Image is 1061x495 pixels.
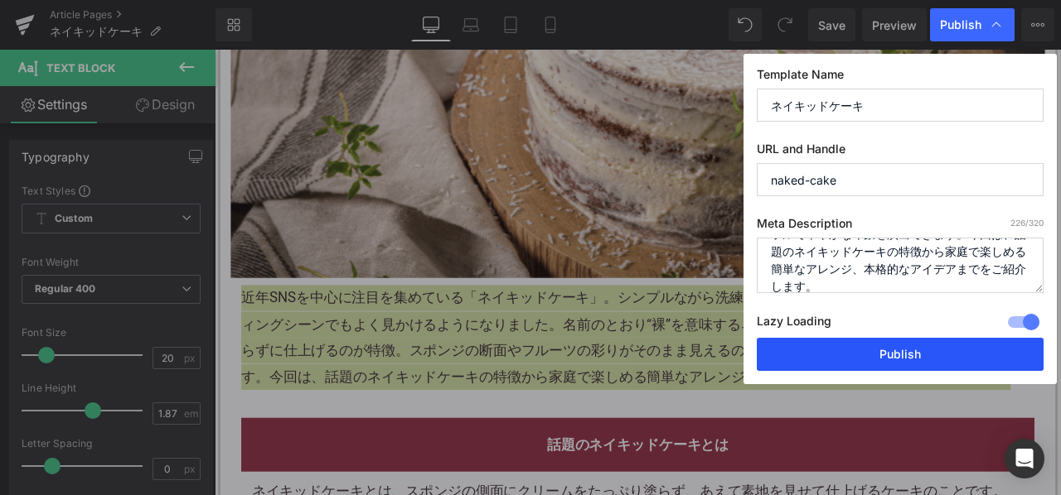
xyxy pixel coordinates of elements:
[940,17,981,32] span: Publish
[757,238,1044,293] textarea: ネイキッドケーキ。名前だけで何を判断することは難しいかもしれませんが、一目見ればその素朴さとエレガンスにあなたもきっと心を奪われるでしょう。ここ最近、ウェディングシーンやパーティーを中心に、その...
[1005,439,1044,478] div: Open Intercom Messenger
[31,279,971,403] p: 近年SNSを中心に注目を集めている「ネイキッドケーキ」。シンプルながら洗練された見た目で、おしゃれなカフェやウェディングシーンでもよく見かけるようになりました。名前のとおり“裸”を意味するネイキ...
[757,338,1044,371] button: Publish
[757,67,1044,89] label: Template Name
[757,216,1044,238] label: Meta Description
[757,310,831,338] label: Lazy Loading
[1010,218,1025,228] span: 226
[44,453,959,483] h2: 話題のネイキッドケーキとは
[757,142,1044,163] label: URL and Handle
[1010,218,1044,228] span: /320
